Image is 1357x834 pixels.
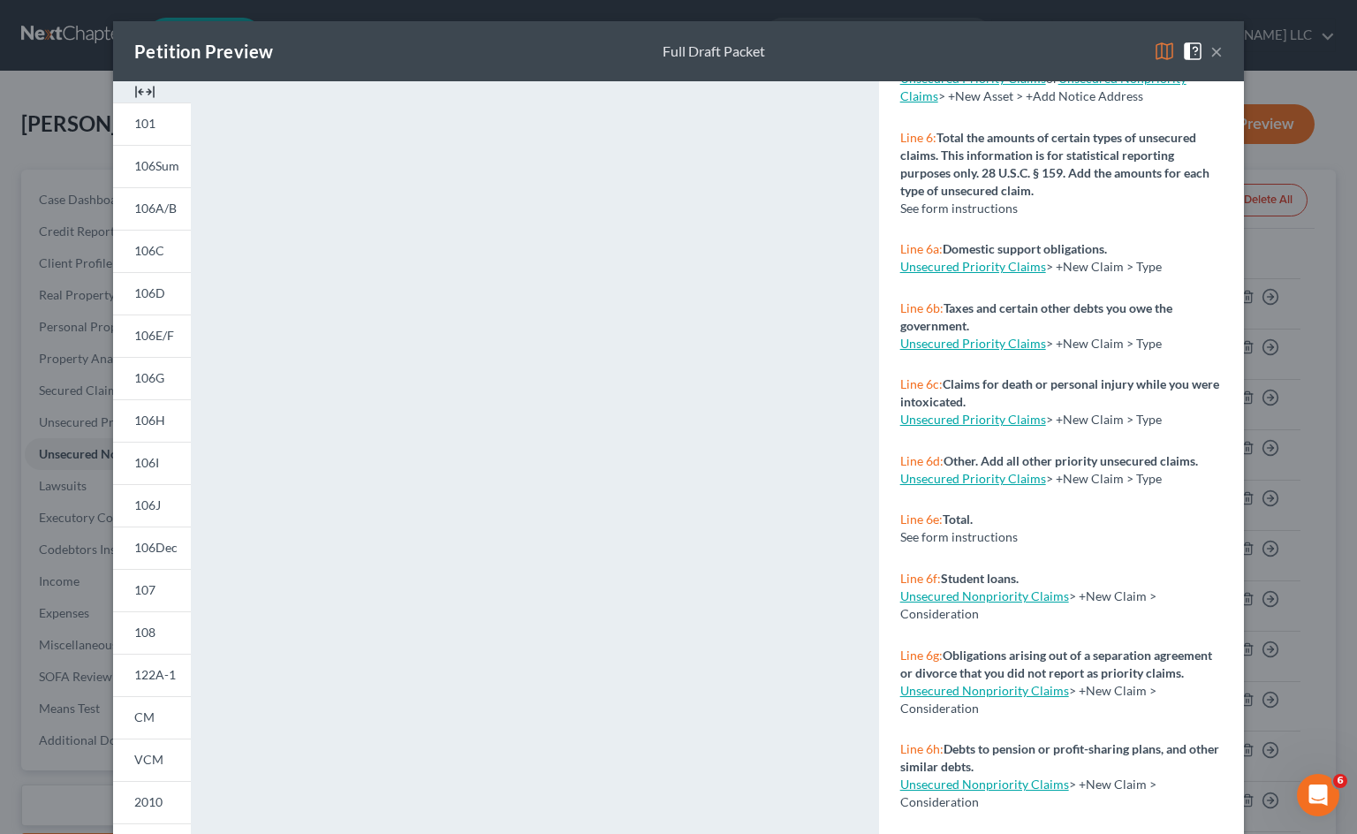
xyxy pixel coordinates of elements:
a: 106A/B [113,187,191,230]
strong: Claims for death or personal injury while you were intoxicated. [900,376,1219,409]
span: Line 6e: [900,512,943,527]
span: 106C [134,243,164,258]
span: 106J [134,497,161,512]
span: 106G [134,370,164,385]
span: CM [134,709,155,724]
span: Line 6c: [900,376,943,391]
strong: Domestic support obligations. [943,241,1107,256]
a: 122A-1 [113,654,191,696]
span: See form instructions [900,529,1018,544]
a: Unsecured Nonpriority Claims [900,683,1069,698]
img: help-close-5ba153eb36485ed6c1ea00a893f15db1cb9b99d6cae46e1a8edb6c62d00a1a76.svg [1182,41,1203,62]
strong: Total. [943,512,973,527]
span: 106I [134,455,159,470]
span: Line 6g: [900,648,943,663]
span: Line 6d: [900,453,944,468]
span: 106E/F [134,328,174,343]
span: Line 6: [900,130,936,145]
span: > +New Claim > Type [1046,412,1162,427]
a: 106D [113,272,191,315]
iframe: Intercom live chat [1297,774,1339,816]
span: 101 [134,116,155,131]
span: 108 [134,625,155,640]
span: Line 6b: [900,300,944,315]
span: 122A-1 [134,667,176,682]
span: 106Sum [134,158,179,173]
img: expand-e0f6d898513216a626fdd78e52531dac95497ffd26381d4c15ee2fc46db09dca.svg [134,81,155,102]
span: Line 6h: [900,741,944,756]
span: > +New Claim > Type [1046,471,1162,486]
a: 2010 [113,781,191,823]
a: 106J [113,484,191,527]
a: 101 [113,102,191,145]
span: See form instructions [900,201,1018,216]
a: VCM [113,739,191,781]
span: > +New Claim > Type [1046,336,1162,351]
a: Unsecured Priority Claims [900,336,1046,351]
strong: Debts to pension or profit-sharing plans, and other similar debts. [900,741,1219,774]
span: 106D [134,285,165,300]
a: 106H [113,399,191,442]
a: 107 [113,569,191,611]
a: 106Sum [113,145,191,187]
span: 106Dec [134,540,178,555]
div: Full Draft Packet [663,42,765,62]
a: 106G [113,357,191,399]
span: > +New Claim > Type [1046,259,1162,274]
span: 106H [134,413,165,428]
a: 106Dec [113,527,191,569]
a: Unsecured Priority Claims [900,412,1046,427]
a: 106I [113,442,191,484]
strong: Other. Add all other priority unsecured claims. [944,453,1198,468]
span: Line 6a: [900,241,943,256]
span: 107 [134,582,155,597]
a: Unsecured Priority Claims [900,471,1046,486]
a: CM [113,696,191,739]
a: 108 [113,611,191,654]
span: > +New Claim > Consideration [900,683,1156,716]
span: 106A/B [134,201,177,216]
img: map-eea8200ae884c6f1103ae1953ef3d486a96c86aabb227e865a55264e3737af1f.svg [1154,41,1175,62]
a: Unsecured Priority Claims [900,259,1046,274]
strong: Taxes and certain other debts you owe the government. [900,300,1172,333]
span: 6 [1333,774,1347,788]
a: 106C [113,230,191,272]
span: VCM [134,752,163,767]
strong: Student loans. [941,571,1019,586]
div: Petition Preview [134,39,273,64]
strong: Total the amounts of certain types of unsecured claims. This information is for statistical repor... [900,130,1209,198]
button: × [1210,41,1223,62]
a: Unsecured Nonpriority Claims [900,777,1069,792]
strong: Obligations arising out of a separation agreement or divorce that you did not report as priority ... [900,648,1212,680]
a: 106E/F [113,315,191,357]
a: Unsecured Nonpriority Claims [900,588,1069,603]
span: Line 6f: [900,571,941,586]
span: 2010 [134,794,163,809]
